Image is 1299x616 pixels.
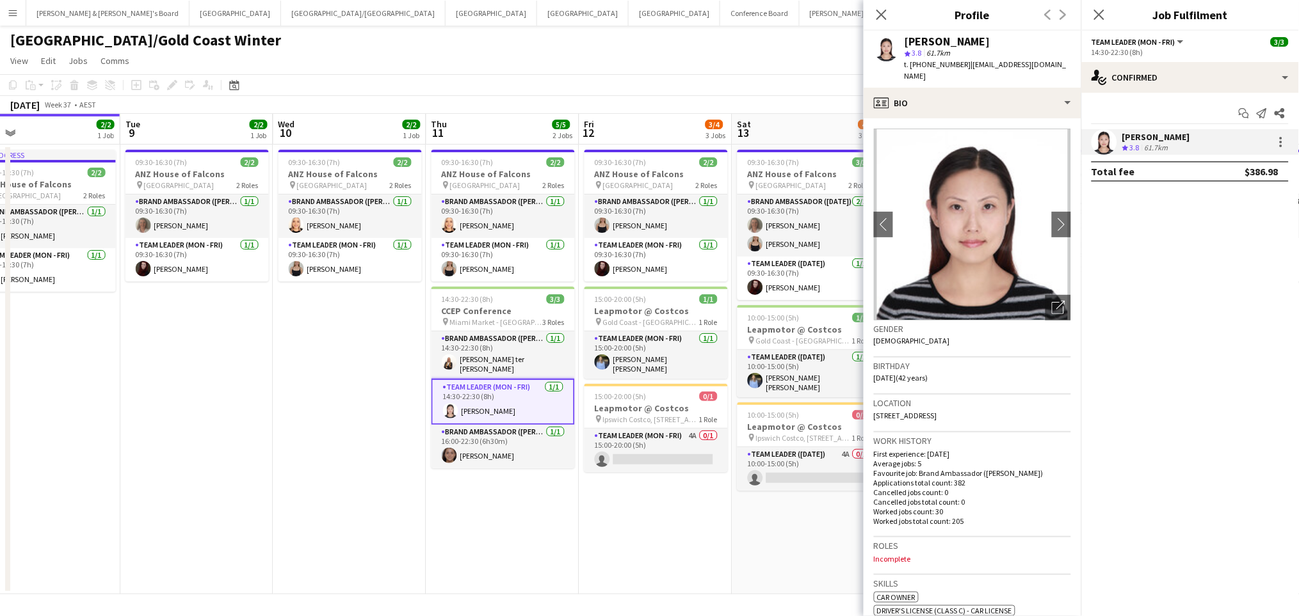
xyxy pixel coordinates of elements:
h3: Roles [874,540,1071,551]
span: Wed [278,118,295,130]
span: 3/3 [1271,37,1289,47]
app-card-role: Team Leader (Mon - Fri)1/109:30-16:30 (7h)[PERSON_NAME] [125,238,269,281]
span: 2/2 [547,157,565,167]
span: View [10,55,28,67]
h3: Work history [874,435,1071,446]
div: Confirmed [1081,62,1299,93]
app-job-card: 14:30-22:30 (8h)3/3CCEP Conference Miami Market - [GEOGRAPHIC_DATA]3 RolesBrand Ambassador ([PERS... [432,287,575,468]
app-card-role: Team Leader ([DATE])4A0/110:00-15:00 (5h) [738,447,881,491]
span: 2 Roles [849,180,871,190]
span: Ipswich Costco, [STREET_ADDRESS] [756,433,852,443]
h3: ANZ House of Falcons [432,168,575,180]
span: Tue [125,118,140,130]
p: Worked jobs total count: 205 [874,516,1071,526]
button: Conference Board [720,1,800,26]
span: 2 Roles [390,180,412,190]
p: Incomplete [874,554,1071,564]
span: 0/1 [700,391,718,401]
div: [DATE] [10,99,40,111]
app-card-role: Brand Ambassador ([PERSON_NAME])1/109:30-16:30 (7h)[PERSON_NAME] [585,194,728,238]
app-job-card: 09:30-16:30 (7h)2/2ANZ House of Falcons [GEOGRAPHIC_DATA]2 RolesBrand Ambassador ([PERSON_NAME])1... [278,150,422,281]
span: Team Leader (Mon - Fri) [1092,37,1175,47]
span: 2/2 [394,157,412,167]
div: 09:30-16:30 (7h)3/3ANZ House of Falcons [GEOGRAPHIC_DATA]2 RolesBrand Ambassador ([DATE])2/209:30... [738,150,881,300]
span: 2/2 [250,120,268,129]
span: Miami Market - [GEOGRAPHIC_DATA] [450,317,543,327]
app-card-role: Team Leader (Mon - Fri)1/115:00-20:00 (5h)[PERSON_NAME] [PERSON_NAME] [585,331,728,379]
app-job-card: 09:30-16:30 (7h)2/2ANZ House of Falcons [GEOGRAPHIC_DATA]2 RolesBrand Ambassador ([PERSON_NAME])1... [585,150,728,281]
app-card-role: Brand Ambassador ([PERSON_NAME])1/116:00-22:30 (6h30m)[PERSON_NAME] [432,425,575,468]
span: [GEOGRAPHIC_DATA] [603,180,674,190]
app-card-role: Team Leader (Mon - Fri)1/114:30-22:30 (8h)[PERSON_NAME] [432,379,575,425]
app-card-role: Brand Ambassador ([PERSON_NAME])1/109:30-16:30 (7h)[PERSON_NAME] [432,194,575,238]
span: 3/3 [547,294,565,304]
span: [DATE] (42 years) [874,373,928,383]
span: [GEOGRAPHIC_DATA] [756,180,827,190]
div: 1 Job [250,130,267,140]
p: Cancelled jobs total count: 0 [874,497,1071,507]
span: Driver's License (Class C) - Car License [877,606,1012,615]
span: 09:30-16:30 (7h) [442,157,494,167]
span: 3 Roles [543,317,565,327]
button: [GEOGRAPHIC_DATA] [190,1,281,26]
div: [PERSON_NAME] [1122,131,1190,143]
app-job-card: 15:00-20:00 (5h)1/1Leapmotor @ Costcos Gold Coast - [GEOGRAPHIC_DATA]1 RoleTeam Leader (Mon - Fri... [585,287,728,379]
div: [PERSON_NAME] [905,36,990,47]
app-card-role: Team Leader (Mon - Fri)1/109:30-16:30 (7h)[PERSON_NAME] [585,238,728,281]
p: Worked jobs count: 30 [874,507,1071,516]
span: 1 Role [852,336,871,345]
span: [GEOGRAPHIC_DATA] [144,180,214,190]
h3: ANZ House of Falcons [278,168,422,180]
app-job-card: 15:00-20:00 (5h)0/1Leapmotor @ Costcos Ipswich Costco, [STREET_ADDRESS]1 RoleTeam Leader (Mon - F... [585,384,728,472]
span: Gold Coast - [GEOGRAPHIC_DATA] [756,336,852,345]
span: 11 [430,125,448,140]
span: Ipswich Costco, [STREET_ADDRESS] [603,415,699,424]
p: First experience: [DATE] [874,449,1071,459]
div: 09:30-16:30 (7h)2/2ANZ House of Falcons [GEOGRAPHIC_DATA]2 RolesBrand Ambassador ([PERSON_NAME])1... [432,150,575,281]
span: 09:30-16:30 (7h) [289,157,341,167]
span: Week 37 [42,100,74,109]
div: AEST [79,100,96,109]
span: 9 [124,125,140,140]
h3: Job Fulfilment [1081,6,1299,23]
span: 2 Roles [696,180,718,190]
app-card-role: Team Leader (Mon - Fri)1/109:30-16:30 (7h)[PERSON_NAME] [278,238,422,281]
span: 09:30-16:30 (7h) [748,157,800,167]
span: 2/2 [700,157,718,167]
div: 10:00-15:00 (5h)1/1Leapmotor @ Costcos Gold Coast - [GEOGRAPHIC_DATA]1 RoleTeam Leader ([DATE])1/... [738,305,881,397]
h3: Location [874,397,1071,409]
h3: Leapmotor @ Costcos [585,402,728,414]
div: 1 Job [97,130,114,140]
app-card-role: Team Leader (Mon - Fri)4A0/115:00-20:00 (5h) [585,429,728,472]
div: 61.7km [1142,143,1171,154]
app-card-role: Team Leader ([DATE])1/109:30-16:30 (7h)[PERSON_NAME] [738,257,881,300]
span: 09:30-16:30 (7h) [136,157,188,167]
span: [DEMOGRAPHIC_DATA] [874,336,950,345]
button: [GEOGRAPHIC_DATA]/[GEOGRAPHIC_DATA] [281,1,446,26]
span: [GEOGRAPHIC_DATA] [450,180,520,190]
h3: ANZ House of Falcons [585,168,728,180]
span: Comms [101,55,129,67]
span: [STREET_ADDRESS] [874,411,937,420]
span: 1 Role [852,433,871,443]
div: Open photos pop-in [1045,295,1071,320]
app-card-role: Brand Ambassador ([PERSON_NAME])1/109:30-16:30 (7h)[PERSON_NAME] [125,194,269,238]
button: [GEOGRAPHIC_DATA] [446,1,537,26]
p: Cancelled jobs count: 0 [874,487,1071,497]
h3: Skills [874,578,1071,589]
span: 0/1 [853,410,871,420]
span: 2 Roles [237,180,259,190]
span: 4/5 [859,120,876,129]
span: Gold Coast - [GEOGRAPHIC_DATA] [603,317,699,327]
h3: Birthday [874,360,1071,372]
span: 15:00-20:00 (5h) [595,294,647,304]
app-job-card: 10:00-15:00 (5h)0/1Leapmotor @ Costcos Ipswich Costco, [STREET_ADDRESS]1 RoleTeam Leader ([DATE])... [738,402,881,491]
a: Edit [36,52,61,69]
span: 14:30-22:30 (8h) [442,294,494,304]
div: $386.98 [1245,165,1279,178]
div: 09:30-16:30 (7h)2/2ANZ House of Falcons [GEOGRAPHIC_DATA]2 RolesBrand Ambassador ([PERSON_NAME])1... [125,150,269,281]
p: Applications total count: 382 [874,478,1071,487]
